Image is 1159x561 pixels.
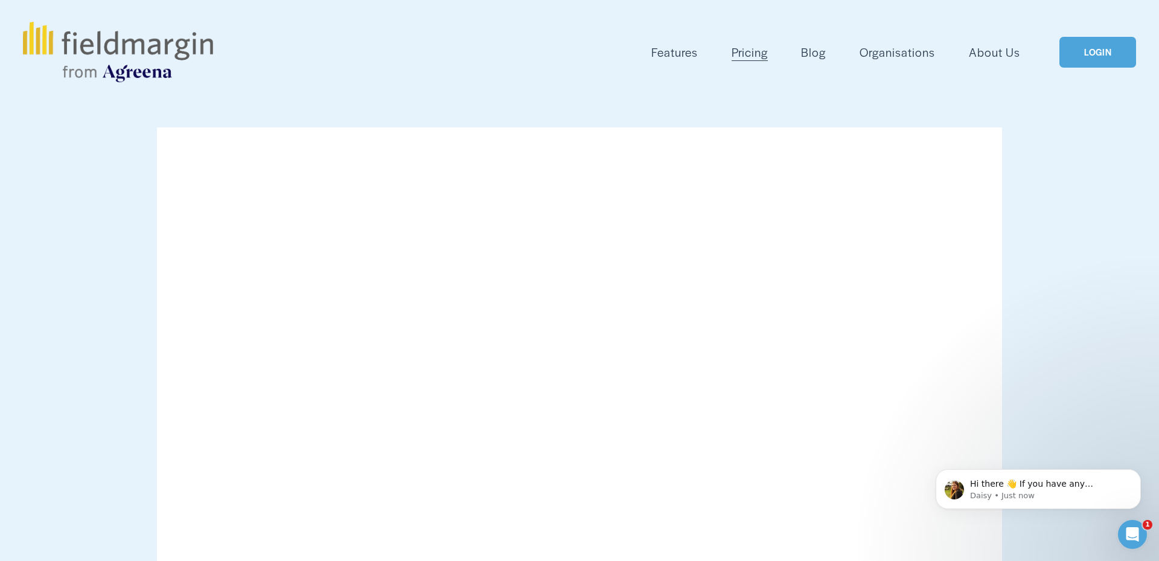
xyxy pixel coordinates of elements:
[918,444,1159,528] iframe: Intercom notifications message
[732,42,768,62] a: Pricing
[651,42,698,62] a: folder dropdown
[1059,37,1135,68] a: LOGIN
[969,42,1020,62] a: About Us
[860,42,935,62] a: Organisations
[1143,520,1152,530] span: 1
[651,43,698,61] span: Features
[23,22,212,82] img: fieldmargin.com
[1118,520,1147,549] iframe: Intercom live chat
[801,42,826,62] a: Blog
